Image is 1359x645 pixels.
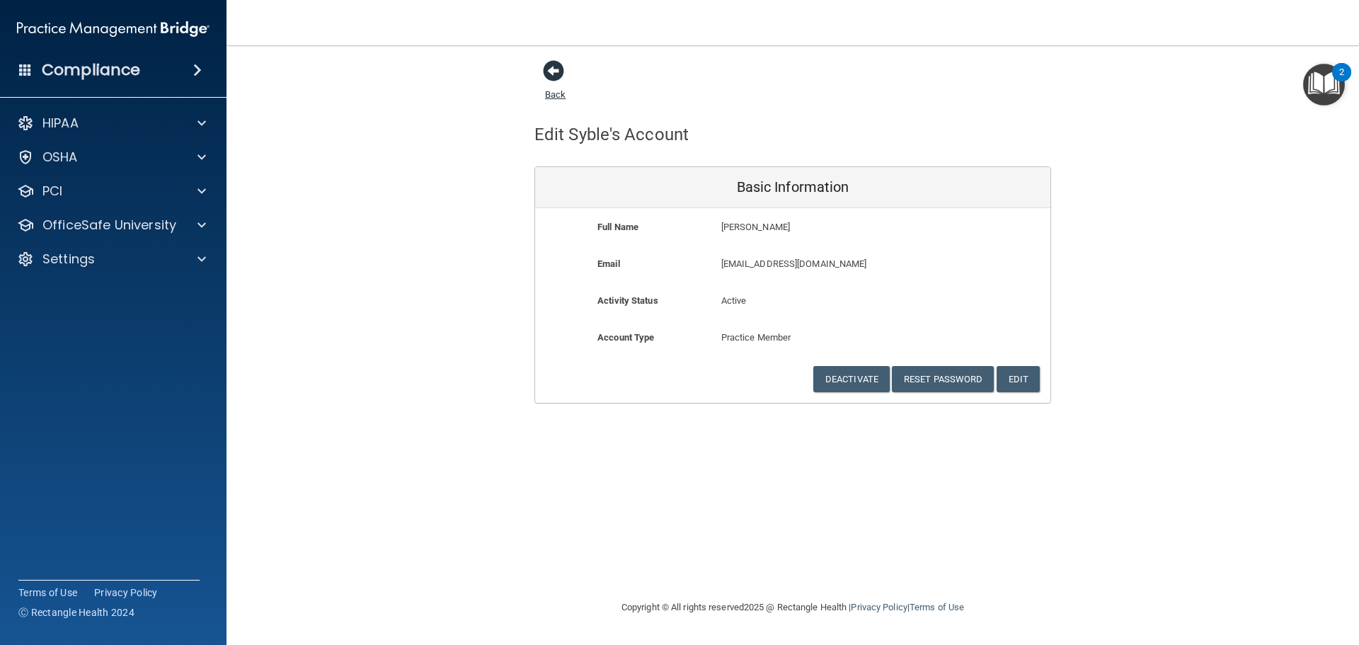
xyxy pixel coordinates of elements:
[597,295,658,306] b: Activity Status
[721,329,865,346] p: Practice Member
[545,72,566,100] a: Back
[42,217,176,234] p: OfficeSafe University
[17,115,206,132] a: HIPAA
[892,366,994,392] button: Reset Password
[597,222,638,232] b: Full Name
[1303,64,1345,105] button: Open Resource Center, 2 new notifications
[94,586,158,600] a: Privacy Policy
[534,125,689,144] h4: Edit Syble's Account
[17,251,206,268] a: Settings
[42,251,95,268] p: Settings
[535,167,1050,208] div: Basic Information
[597,258,620,269] b: Email
[851,602,907,612] a: Privacy Policy
[17,183,206,200] a: PCI
[17,217,206,234] a: OfficeSafe University
[813,366,890,392] button: Deactivate
[997,366,1040,392] button: Edit
[42,183,62,200] p: PCI
[18,605,134,620] span: Ⓒ Rectangle Health 2024
[17,149,206,166] a: OSHA
[910,602,964,612] a: Terms of Use
[597,332,654,343] b: Account Type
[1339,72,1344,91] div: 2
[17,15,210,43] img: PMB logo
[721,256,947,273] p: [EMAIL_ADDRESS][DOMAIN_NAME]
[42,115,79,132] p: HIPAA
[42,149,78,166] p: OSHA
[18,586,77,600] a: Terms of Use
[42,60,140,80] h4: Compliance
[534,585,1051,630] div: Copyright © All rights reserved 2025 @ Rectangle Health | |
[721,219,947,236] p: [PERSON_NAME]
[721,292,865,309] p: Active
